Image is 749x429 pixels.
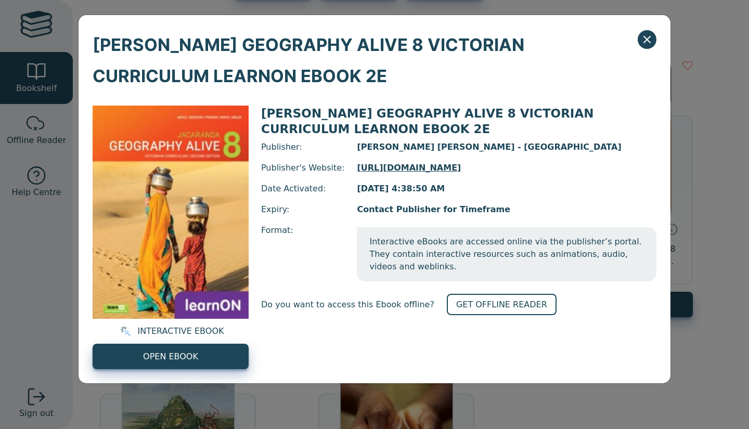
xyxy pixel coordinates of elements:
span: Publisher's Website: [261,162,344,174]
span: [PERSON_NAME] [PERSON_NAME] - [GEOGRAPHIC_DATA] [357,141,656,153]
img: 5407fe0c-7f91-e911-a97e-0272d098c78b.jpg [93,106,249,319]
span: Expiry: [261,203,344,216]
span: Format: [261,224,344,281]
div: Do you want to access this Ebook offline? [261,294,656,315]
a: GET OFFLINE READER [447,294,557,315]
span: [PERSON_NAME] GEOGRAPHY ALIVE 8 VICTORIAN CURRICULUM LEARNON EBOOK 2E [93,29,638,92]
span: OPEN EBOOK [143,350,198,363]
span: Interactive eBooks are accessed online via the publisher’s portal. They contain interactive resou... [357,227,656,281]
button: Close [638,30,656,49]
span: Contact Publisher for Timeframe [357,203,656,216]
a: [URL][DOMAIN_NAME] [357,162,656,174]
span: INTERACTIVE EBOOK [138,325,224,337]
span: Date Activated: [261,183,344,195]
span: [PERSON_NAME] GEOGRAPHY ALIVE 8 VICTORIAN CURRICULUM LEARNON EBOOK 2E [261,107,593,136]
a: OPEN EBOOK [93,344,249,369]
span: [DATE] 4:38:50 AM [357,183,656,195]
img: interactive.svg [118,325,131,337]
span: Publisher: [261,141,344,153]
